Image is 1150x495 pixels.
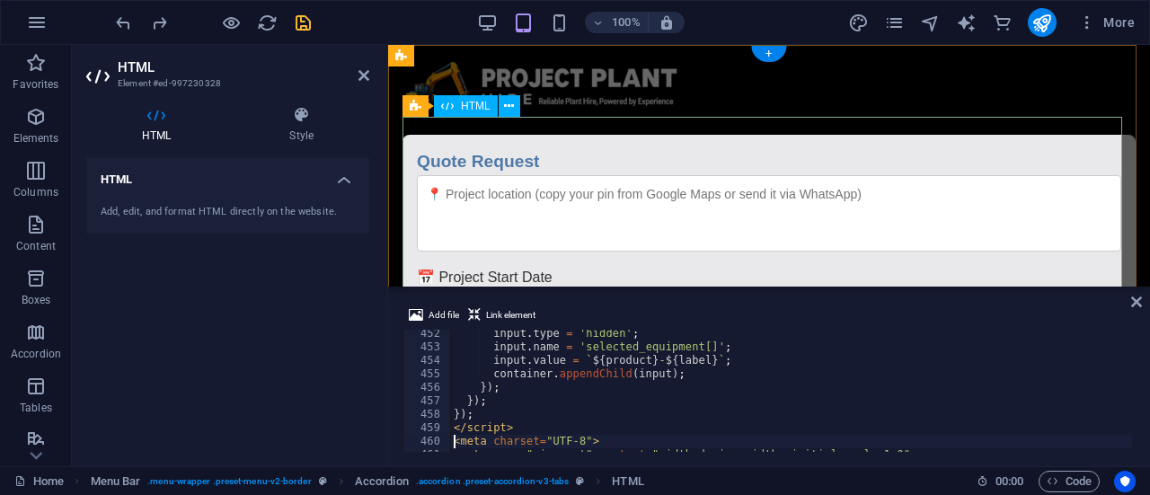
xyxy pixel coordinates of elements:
p: Accordion [11,347,61,361]
i: This element is a customizable preset [576,476,584,486]
div: 460 [403,435,452,448]
button: design [848,12,870,33]
span: Code [1047,471,1092,492]
span: Link element [486,305,535,326]
nav: breadcrumb [91,471,644,492]
button: text_generator [956,12,977,33]
button: navigator [920,12,942,33]
h4: Style [234,106,369,144]
h4: HTML [86,106,234,144]
h3: Element #ed-997230328 [118,75,333,92]
button: commerce [992,12,1013,33]
p: Boxes [22,293,51,307]
div: 455 [403,367,452,381]
i: Publish [1031,13,1052,33]
p: Content [16,239,56,253]
button: redo [148,12,170,33]
a: Home [14,471,64,492]
span: Click to select. Double-click to edit [355,471,409,492]
i: Navigator [920,13,941,33]
h4: HTML [86,158,369,190]
i: This element is a customizable preset [319,476,327,486]
span: HTML [461,101,491,111]
div: 454 [403,354,452,367]
p: Favorites [13,77,58,92]
h2: HTML [118,59,369,75]
p: Elements [13,131,59,146]
span: Add file [429,305,459,326]
div: 457 [403,394,452,408]
span: 00 00 [995,471,1023,492]
button: More [1071,8,1142,37]
span: Menu Bar [91,471,141,492]
i: Design (Ctrl+Alt+Y) [848,13,869,33]
span: : [1008,474,1011,488]
i: AI Writer [956,13,977,33]
button: Usercentrics [1114,471,1136,492]
button: 100% [585,12,649,33]
div: 461 [403,448,452,462]
div: 459 [403,421,452,435]
i: Save (Ctrl+S) [293,13,314,33]
div: 456 [403,381,452,394]
h6: 100% [612,12,641,33]
h6: Session time [977,471,1024,492]
i: On resize automatically adjust zoom level to fit chosen device. [659,14,675,31]
button: Link element [465,305,538,326]
button: pages [884,12,906,33]
span: More [1078,13,1135,31]
button: publish [1028,8,1057,37]
span: . accordion .preset-accordion-v3-tabs [416,471,569,492]
button: reload [256,12,278,33]
button: undo [112,12,134,33]
button: Code [1039,471,1100,492]
span: . menu-wrapper .preset-menu-v2-border [147,471,311,492]
p: Tables [20,401,52,415]
div: 453 [403,340,452,354]
div: 452 [403,327,452,340]
button: Add file [406,305,462,326]
i: Redo: Change HTML (Ctrl+Y, ⌘+Y) [149,13,170,33]
p: Columns [13,185,58,199]
div: + [751,46,786,62]
span: HTML [612,471,643,492]
i: Commerce [992,13,1013,33]
div: Add, edit, and format HTML directly on the website. [101,205,355,220]
button: save [292,12,314,33]
i: Undo: Change HTML (Ctrl+Z) [113,13,134,33]
div: 458 [403,408,452,421]
i: Pages (Ctrl+Alt+S) [884,13,905,33]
